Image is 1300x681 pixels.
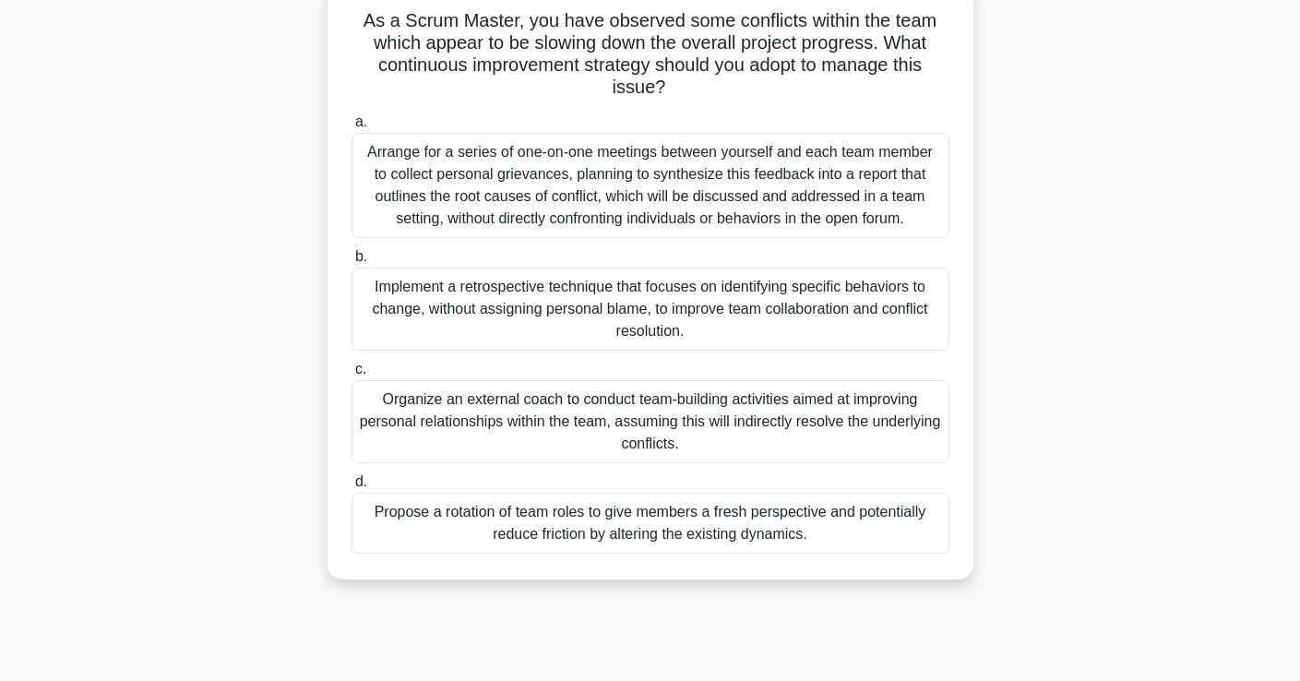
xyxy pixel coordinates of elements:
[352,268,949,351] div: Implement a retrospective technique that focuses on identifying specific behaviors to change, wit...
[352,493,949,554] div: Propose a rotation of team roles to give members a fresh perspective and potentially reduce frict...
[352,133,949,238] div: Arrange for a series of one-on-one meetings between yourself and each team member to collect pers...
[355,473,367,489] span: d.
[355,113,367,129] span: a.
[350,9,951,100] h5: As a Scrum Master, you have observed some conflicts within the team which appear to be slowing do...
[355,361,366,376] span: c.
[352,380,949,463] div: Organize an external coach to conduct team-building activities aimed at improving personal relati...
[355,248,367,264] span: b.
